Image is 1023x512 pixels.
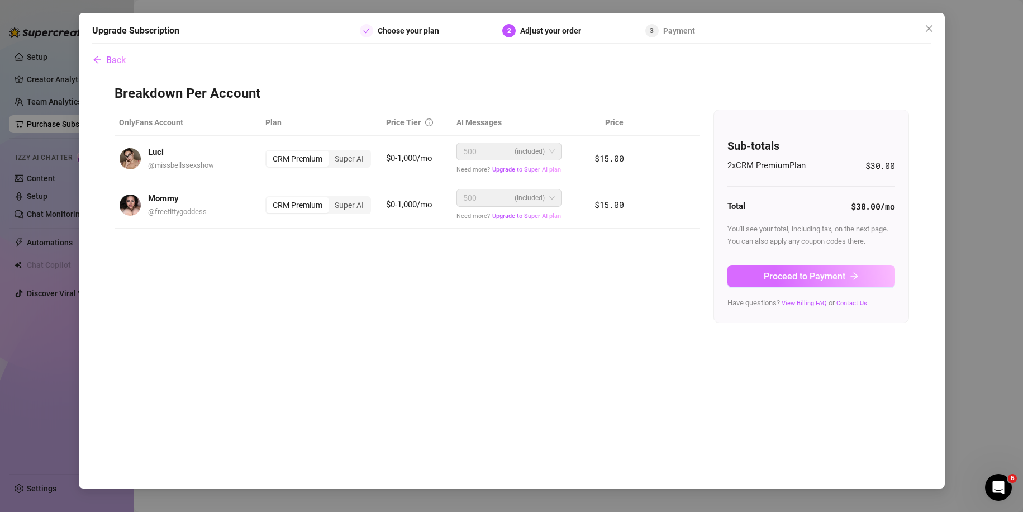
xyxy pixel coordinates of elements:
[456,212,562,220] span: Need more?
[378,24,446,37] div: Choose your plan
[851,201,894,212] strong: $30.00 /mo
[520,24,588,37] div: Adjust your order
[120,148,141,169] img: avatar.jpg
[463,143,477,160] span: 500
[727,225,888,245] span: You'll see your total, including tax, on the next page. You can also apply any coupon codes there.
[782,300,827,307] a: View Billing FAQ
[492,212,561,220] span: Upgrade to Super AI plan
[650,27,654,35] span: 3
[148,147,164,157] strong: Luci
[106,55,126,65] span: Back
[120,195,141,216] img: avatar.jpg
[1008,474,1017,483] span: 6
[115,110,261,136] th: OnlyFans Account
[727,201,745,211] strong: Total
[727,138,895,154] h4: Sub-totals
[492,212,562,220] button: Upgrade to Super AI plan
[594,199,624,210] span: $15.00
[115,85,909,103] h3: Breakdown Per Account
[727,298,867,307] span: Have questions? or
[148,193,179,203] strong: Mommy
[148,207,207,216] span: @ freetittygoddess
[92,49,126,72] button: Back
[850,272,859,281] span: arrow-right
[663,24,695,37] div: Payment
[425,118,433,126] span: info-circle
[386,118,421,127] span: Price Tier
[569,110,628,136] th: Price
[920,20,938,37] button: Close
[93,55,102,64] span: arrow-left
[92,24,179,37] h5: Upgrade Subscription
[515,143,545,160] span: (included)
[925,24,934,33] span: close
[261,110,381,136] th: Plan
[363,27,370,34] span: check
[515,189,545,206] span: (included)
[329,151,370,167] div: Super AI
[265,196,371,214] div: segmented control
[148,161,214,169] span: @ missbellssexshow
[492,165,562,174] button: Upgrade to Super AI plan
[386,153,432,163] span: $0-1,000/mo
[507,27,511,35] span: 2
[267,151,329,167] div: CRM Premium
[836,300,867,307] a: Contact Us
[594,153,624,164] span: $15.00
[920,24,938,33] span: Close
[727,159,806,173] span: 2 x CRM Premium Plan
[267,197,329,213] div: CRM Premium
[452,110,569,136] th: AI Messages
[265,150,371,168] div: segmented control
[456,166,562,173] span: Need more?
[329,197,370,213] div: Super AI
[492,166,561,173] span: Upgrade to Super AI plan
[463,189,477,206] span: 500
[764,271,845,282] span: Proceed to Payment
[727,265,895,287] button: Proceed to Paymentarrow-right
[865,159,894,173] span: $30.00
[386,200,432,210] span: $0-1,000/mo
[985,474,1012,501] iframe: Intercom live chat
